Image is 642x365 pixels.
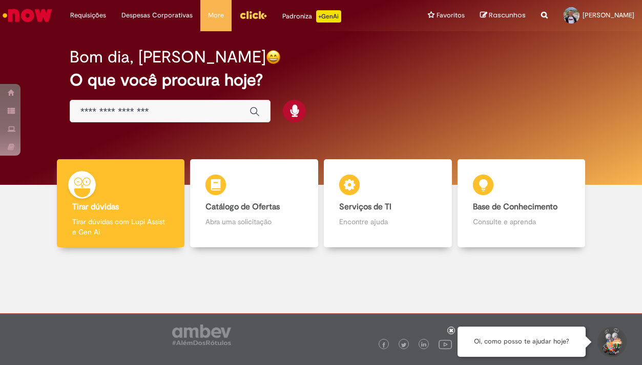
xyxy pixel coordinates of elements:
[401,342,406,348] img: logo_footer_twitter.png
[437,10,465,20] span: Favoritos
[188,159,321,248] a: Catálogo de Ofertas Abra uma solicitação
[121,10,193,20] span: Despesas Corporativas
[54,159,188,248] a: Tirar dúvidas Tirar dúvidas com Lupi Assist e Gen Ai
[282,10,341,23] div: Padroniza
[583,11,634,19] span: [PERSON_NAME]
[381,342,386,348] img: logo_footer_facebook.png
[339,217,437,227] p: Encontre ajuda
[208,10,224,20] span: More
[72,217,170,237] p: Tirar dúvidas com Lupi Assist e Gen Ai
[421,342,426,348] img: logo_footer_linkedin.png
[480,11,526,20] a: Rascunhos
[339,202,391,212] b: Serviços de TI
[473,217,570,227] p: Consulte e aprenda
[321,159,455,248] a: Serviços de TI Encontre ajuda
[72,202,119,212] b: Tirar dúvidas
[439,337,452,351] img: logo_footer_youtube.png
[205,202,280,212] b: Catálogo de Ofertas
[70,10,106,20] span: Requisições
[239,7,267,23] img: click_logo_yellow_360x200.png
[596,327,627,357] button: Iniciar Conversa de Suporte
[454,159,588,248] a: Base de Conhecimento Consulte e aprenda
[266,50,281,65] img: happy-face.png
[316,10,341,23] p: +GenAi
[70,48,266,66] h2: Bom dia, [PERSON_NAME]
[473,202,557,212] b: Base de Conhecimento
[70,71,572,89] h2: O que você procura hoje?
[172,325,231,345] img: logo_footer_ambev_rotulo_gray.png
[489,10,526,20] span: Rascunhos
[1,5,54,26] img: ServiceNow
[458,327,586,357] div: Oi, como posso te ajudar hoje?
[205,217,303,227] p: Abra uma solicitação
